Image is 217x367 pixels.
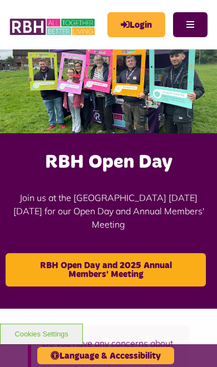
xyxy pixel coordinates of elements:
[9,16,96,38] img: RBH
[173,12,208,37] button: Navigation
[6,253,206,286] a: RBH Open Day and 2025 Annual Members' Meeting
[167,317,217,367] iframe: Netcall Web Assistant for live chat
[6,174,211,248] p: Join us at the [GEOGRAPHIC_DATA] [DATE][DATE] for our Open Day and Annual Members' Meeting
[6,150,211,174] h2: RBH Open Day
[37,347,174,364] button: Language & Accessibility
[107,12,165,37] a: MyRBH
